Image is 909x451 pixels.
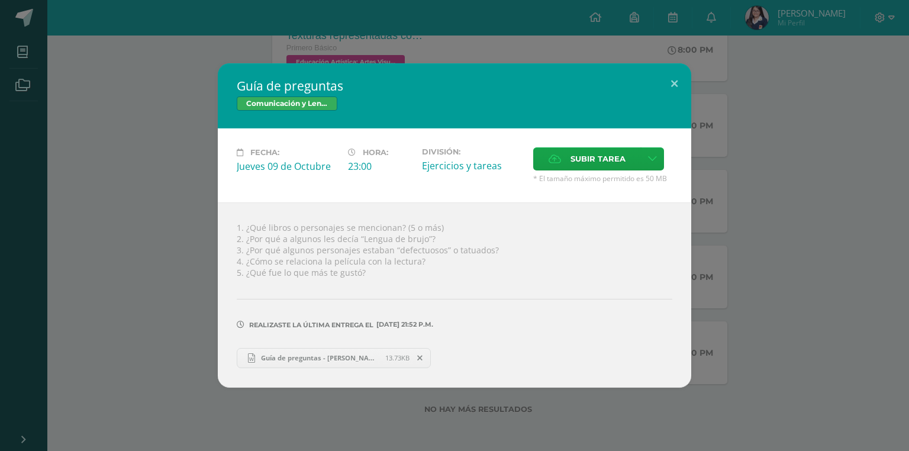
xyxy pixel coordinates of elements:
div: Jueves 09 de Octubre [237,160,339,173]
span: * El tamaño máximo permitido es 50 MB [533,173,672,183]
h2: Guía de preguntas [237,78,672,94]
div: 1. ¿Qué libros o personajes se mencionan? (5 o más) 2. ¿Por qué a algunos les decía “Lengua de br... [218,202,691,387]
label: División: [422,147,524,156]
span: [DATE] 21:52 p.m. [373,324,433,325]
span: Remover entrega [410,352,430,365]
a: Guía de preguntas - [PERSON_NAME].docx 13.73KB [237,348,431,368]
span: Fecha: [250,148,279,157]
button: Close (Esc) [657,63,691,104]
span: Hora: [363,148,388,157]
div: 23:00 [348,160,412,173]
div: Ejercicios y tareas [422,159,524,172]
span: Comunicación y Lenguaje, Idioma Español [237,96,337,111]
span: 13.73KB [385,353,410,362]
span: Subir tarea [570,148,626,170]
span: Guía de preguntas - [PERSON_NAME].docx [255,353,385,362]
span: Realizaste la última entrega el [249,321,373,329]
